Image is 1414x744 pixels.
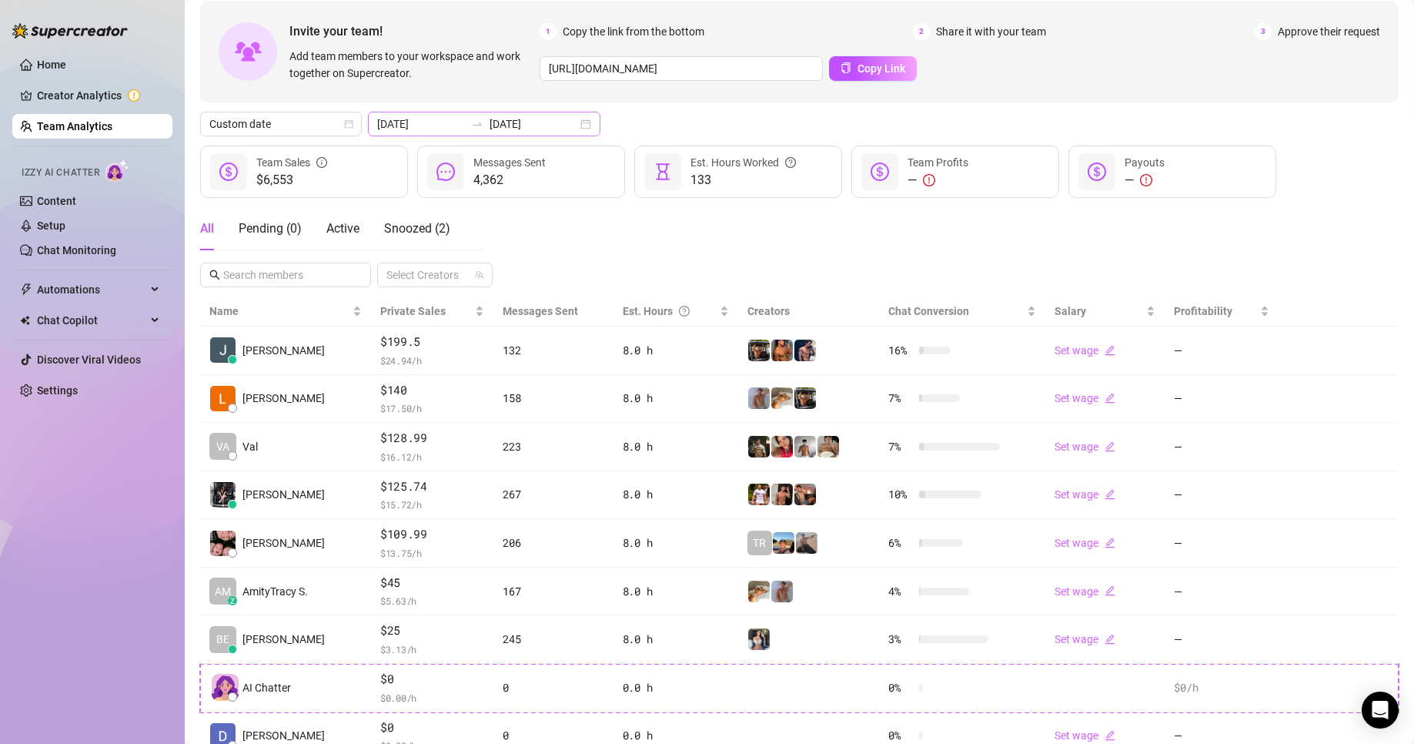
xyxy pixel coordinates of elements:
[679,303,690,320] span: question-circle
[654,163,672,181] span: hourglass
[794,340,816,361] img: Axel
[200,220,214,238] div: All
[380,381,484,400] span: $140
[794,484,816,505] img: Osvaldo
[380,305,446,317] span: Private Sales
[888,583,913,600] span: 4 %
[871,163,889,181] span: dollar-circle
[20,315,30,326] img: Chat Copilot
[748,340,770,361] img: Nathan
[209,270,220,280] span: search
[22,166,99,180] span: Izzy AI Chatter
[37,384,78,397] a: Settings
[1174,305,1232,317] span: Profitability
[380,449,484,464] span: $ 16.12 /h
[785,154,796,171] span: question-circle
[380,333,484,351] span: $199.5
[888,631,913,648] span: 3 %
[1055,344,1115,357] a: Set wageedit
[380,670,484,689] span: $0
[37,120,112,132] a: Team Analytics
[473,156,546,169] span: Messages Sent
[748,581,770,602] img: Zac
[210,482,236,508] img: Arianna Aguilar
[888,535,913,551] span: 6 %
[623,679,729,696] div: 0.0 h
[857,62,905,75] span: Copy Link
[200,297,371,327] th: Name
[623,438,729,455] div: 8.0 h
[380,690,484,705] span: $ 0.00 /h
[540,23,557,40] span: 1
[841,62,851,73] span: copy
[690,171,796,189] span: 133
[37,195,76,207] a: Content
[105,159,129,182] img: AI Chatter
[771,484,793,505] img: Zach
[1055,488,1115,501] a: Set wageedit
[380,574,484,592] span: $45
[817,436,839,457] img: Aussieboy_jfree
[326,221,359,236] span: Active
[773,532,794,554] img: Zach
[380,478,484,496] span: $125.74
[242,631,325,648] span: [PERSON_NAME]
[623,342,729,359] div: 8.0 h
[503,342,604,359] div: 132
[503,486,604,503] div: 267
[242,727,325,744] span: [PERSON_NAME]
[210,337,236,363] img: Jeffery Bamba
[209,303,349,320] span: Name
[1165,375,1279,424] td: —
[380,353,484,368] span: $ 24.94 /h
[796,532,817,554] img: LC
[794,436,816,457] img: aussieboy_j
[242,535,325,551] span: [PERSON_NAME]
[623,727,729,744] div: 0.0 h
[316,154,327,171] span: info-circle
[888,342,913,359] span: 16 %
[380,497,484,512] span: $ 15.72 /h
[242,679,291,696] span: AI Chatter
[503,727,604,744] div: 0
[771,387,793,409] img: Zac
[1055,633,1115,645] a: Set wageedit
[380,525,484,544] span: $109.99
[690,154,796,171] div: Est. Hours Worked
[216,631,229,648] span: BE
[623,486,729,503] div: 8.0 h
[1105,345,1115,356] span: edit
[1174,679,1269,696] div: $0 /h
[471,118,483,130] span: to
[1165,423,1279,471] td: —
[1088,163,1106,181] span: dollar-circle
[888,679,913,696] span: 0 %
[37,308,146,333] span: Chat Copilot
[219,163,238,181] span: dollar-circle
[1105,441,1115,452] span: edit
[748,484,770,505] img: Hector
[212,674,239,701] img: izzy-ai-chatter-avatar-DDCN_rTZ.svg
[242,342,325,359] span: [PERSON_NAME]
[1362,692,1399,729] div: Open Intercom Messenger
[380,545,484,561] span: $ 13.75 /h
[37,59,66,71] a: Home
[503,631,604,648] div: 245
[37,277,146,302] span: Automations
[503,535,604,551] div: 206
[888,727,913,744] span: 0 %
[1055,305,1086,317] span: Salary
[1140,174,1152,186] span: exclamation-circle
[1055,441,1115,453] a: Set wageedit
[215,583,231,600] span: AM
[908,171,968,189] div: —
[888,390,913,407] span: 7 %
[242,486,325,503] span: [PERSON_NAME]
[1278,23,1380,40] span: Approve their request
[771,340,793,361] img: JG
[503,583,604,600] div: 167
[377,116,465,132] input: Start date
[1055,537,1115,549] a: Set wageedit
[37,83,160,108] a: Creator Analytics exclamation-circle
[380,622,484,640] span: $25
